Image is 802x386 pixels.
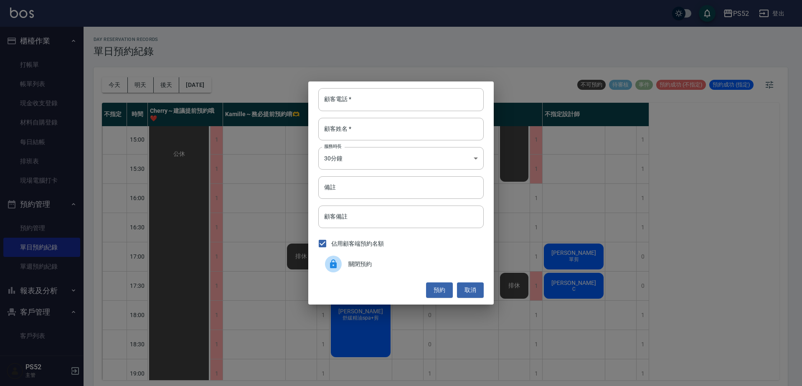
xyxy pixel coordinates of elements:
span: 佔用顧客端預約名額 [331,239,384,248]
div: 關閉預約 [318,252,484,276]
button: 取消 [457,282,484,298]
div: 30分鐘 [318,147,484,170]
label: 服務時長 [324,143,342,150]
span: 關閉預約 [348,260,477,269]
button: 預約 [426,282,453,298]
